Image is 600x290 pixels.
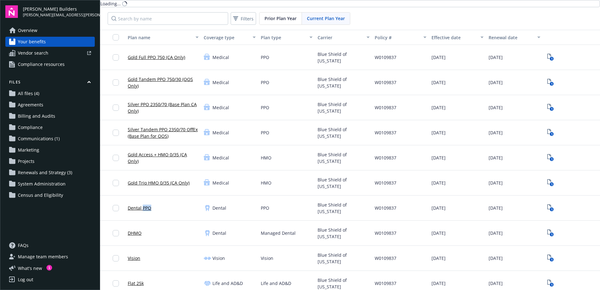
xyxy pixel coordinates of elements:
[128,126,199,139] a: Silver Tandem PPO 2350/70 OffEx (Base Plan for OOS)
[431,54,446,61] span: [DATE]
[5,265,52,271] button: What's new1
[128,255,140,261] a: Vision
[113,280,119,287] input: Toggle Row Selected
[212,54,229,61] span: Medical
[113,255,119,261] input: Toggle Row Selected
[5,145,95,155] a: Marketing
[307,15,345,22] span: Current Plan Year
[5,122,95,132] a: Compliance
[375,205,396,211] span: W0109837
[128,205,151,211] a: Dental PPO
[18,48,48,58] span: Vendor search
[261,34,306,41] div: Plan type
[128,34,192,41] div: Plan name
[113,230,119,236] input: Toggle Row Selected
[18,179,66,189] span: System Administration
[5,168,95,178] a: Renewals and Strategy (3)
[551,182,552,186] text: 1
[431,180,446,186] span: [DATE]
[375,230,396,236] span: W0109837
[375,180,396,186] span: W0109837
[108,12,228,25] input: Search by name
[545,103,555,113] a: View Plan Documents
[375,104,396,111] span: W0109837
[18,145,39,155] span: Marketing
[18,122,43,132] span: Compliance
[486,30,543,45] button: Renewal date
[5,59,95,69] a: Compliance resources
[5,5,18,18] img: navigator-logo.svg
[128,101,199,114] a: Silver PPO 2350/70 (Base Plan CA Only)
[23,5,95,18] button: [PERSON_NAME] Builders[PERSON_NAME][EMAIL_ADDRESS][PERSON_NAME][DOMAIN_NAME]
[261,54,269,61] span: PPO
[212,154,229,161] span: Medical
[18,156,35,166] span: Projects
[261,180,271,186] span: HMO
[261,129,269,136] span: PPO
[212,280,243,287] span: Life and AD&D
[18,252,68,262] span: Manage team members
[318,126,370,139] span: Blue Shield of [US_STATE]
[431,154,446,161] span: [DATE]
[18,240,29,250] span: FAQs
[551,132,552,136] text: 1
[113,180,119,186] input: Toggle Row Selected
[128,230,142,236] a: DHMO
[489,230,503,236] span: [DATE]
[489,180,503,186] span: [DATE]
[545,278,555,288] a: View Plan Documents
[5,134,95,144] a: Communications (1)
[551,207,552,212] text: 1
[201,30,258,45] button: Coverage type
[545,128,555,138] span: View Plan Documents
[46,264,52,269] div: 1
[113,79,119,86] input: Toggle Row Selected
[551,258,552,262] text: 1
[551,233,552,237] text: 1
[489,205,503,211] span: [DATE]
[489,54,503,61] span: [DATE]
[113,54,119,61] input: Toggle Row Selected
[551,157,552,161] text: 1
[232,14,255,23] span: Filters
[545,203,555,213] span: View Plan Documents
[545,253,555,263] a: View Plan Documents
[489,280,503,287] span: [DATE]
[545,178,555,188] a: View Plan Documents
[23,6,95,12] span: [PERSON_NAME] Builders
[5,156,95,166] a: Projects
[5,111,95,121] a: Billing and Audits
[18,37,46,47] span: Your benefits
[5,25,95,35] a: Overview
[318,76,370,89] span: Blue Shield of [US_STATE]
[318,34,363,41] div: Carrier
[551,57,552,61] text: 1
[204,34,249,41] div: Coverage type
[545,153,555,163] span: View Plan Documents
[261,79,269,86] span: PPO
[5,252,95,262] a: Manage team members
[258,30,315,45] button: Plan type
[375,79,396,86] span: W0109837
[318,227,370,240] span: Blue Shield of [US_STATE]
[431,104,446,111] span: [DATE]
[545,52,555,62] a: View Plan Documents
[5,190,95,200] a: Census and Eligibility
[5,240,95,250] a: FAQs
[5,79,95,87] button: Files
[431,129,446,136] span: [DATE]
[545,78,555,88] a: View Plan Documents
[545,228,555,238] a: View Plan Documents
[18,265,42,271] span: What ' s new
[261,230,296,236] span: Managed Dental
[489,255,503,261] span: [DATE]
[5,89,95,99] a: All files (4)
[265,15,297,22] span: Prior Plan Year
[212,79,229,86] span: Medical
[431,205,446,211] span: [DATE]
[375,154,396,161] span: W0109837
